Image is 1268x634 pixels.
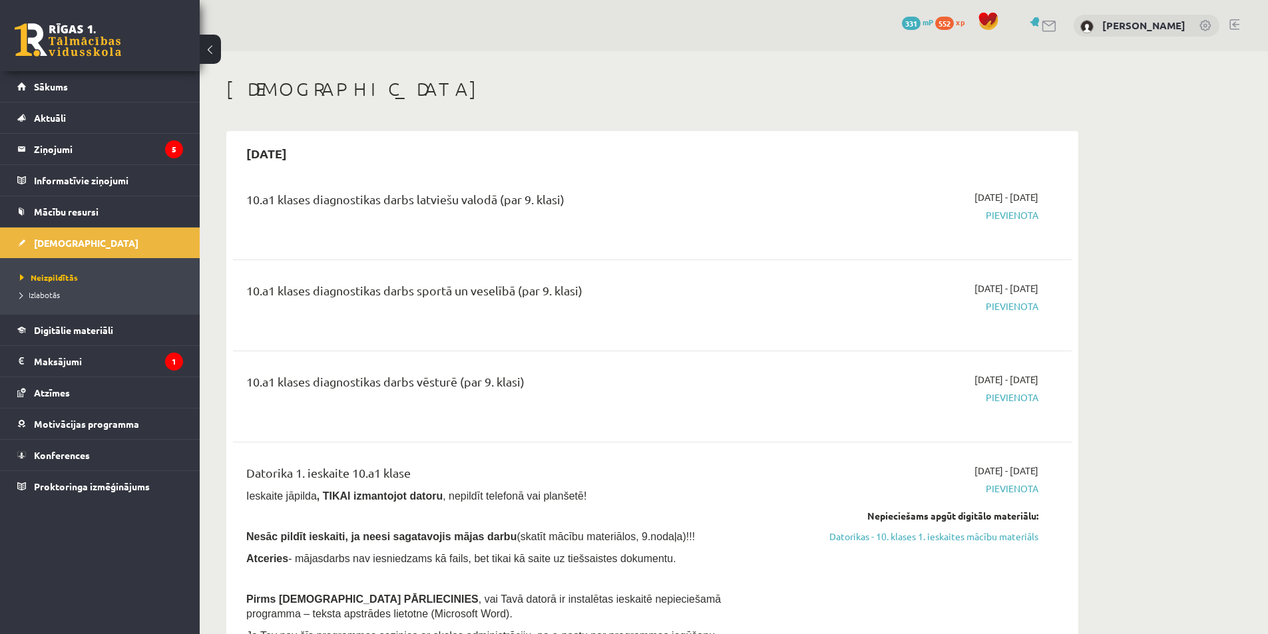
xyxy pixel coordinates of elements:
[787,482,1038,496] span: Pievienota
[34,449,90,461] span: Konferences
[17,196,183,227] a: Mācību resursi
[20,289,60,300] span: Izlabotās
[246,190,767,215] div: 10.a1 klases diagnostikas darbs latviešu valodā (par 9. klasi)
[935,17,954,30] span: 552
[17,377,183,408] a: Atzīmes
[956,17,964,27] span: xp
[34,387,70,398] span: Atzīmes
[17,102,183,133] a: Aktuāli
[34,206,99,218] span: Mācību resursi
[246,531,517,542] span: Nesāc pildīt ieskaiti, ja neesi sagatavojis mājas darbu
[246,593,721,619] span: , vai Tavā datorā ir instalētas ieskaitē nepieciešamā programma – teksta apstrādes lietotne (Micr...
[17,440,183,470] a: Konferences
[246,373,767,397] div: 10.a1 klases diagnostikas darbs vēsturē (par 9. klasi)
[787,509,1038,523] div: Nepieciešams apgūt digitālo materiālu:
[974,281,1038,295] span: [DATE] - [DATE]
[974,464,1038,478] span: [DATE] - [DATE]
[317,490,443,502] b: , TIKAI izmantojot datoru
[902,17,933,27] a: 331 mP
[246,593,479,605] span: Pirms [DEMOGRAPHIC_DATA] PĀRLIECINIES
[17,71,183,102] a: Sākums
[902,17,921,30] span: 331
[165,140,183,158] i: 5
[17,228,183,258] a: [DEMOGRAPHIC_DATA]
[233,138,300,169] h2: [DATE]
[246,553,288,564] b: Atceries
[1102,19,1185,32] a: [PERSON_NAME]
[17,471,183,502] a: Proktoringa izmēģinājums
[17,346,183,377] a: Maksājumi1
[787,299,1038,313] span: Pievienota
[20,289,186,301] a: Izlabotās
[17,165,183,196] a: Informatīvie ziņojumi
[34,418,139,430] span: Motivācijas programma
[923,17,933,27] span: mP
[517,531,695,542] span: (skatīt mācību materiālos, 9.nodaļa)!!!
[246,553,676,564] span: - mājasdarbs nav iesniedzams kā fails, bet tikai kā saite uz tiešsaistes dokumentu.
[246,281,767,306] div: 10.a1 klases diagnostikas darbs sportā un veselībā (par 9. klasi)
[34,346,183,377] legend: Maksājumi
[20,272,78,283] span: Neizpildītās
[34,165,183,196] legend: Informatīvie ziņojumi
[165,353,183,371] i: 1
[34,134,183,164] legend: Ziņojumi
[1080,20,1094,33] img: Markuss Marko Būris
[935,17,971,27] a: 552 xp
[787,391,1038,404] span: Pievienota
[974,190,1038,204] span: [DATE] - [DATE]
[787,530,1038,544] a: Datorikas - 10. klases 1. ieskaites mācību materiāls
[246,464,767,488] div: Datorika 1. ieskaite 10.a1 klase
[226,78,1078,100] h1: [DEMOGRAPHIC_DATA]
[17,134,183,164] a: Ziņojumi5
[34,480,150,492] span: Proktoringa izmēģinājums
[246,490,586,502] span: Ieskaite jāpilda , nepildīt telefonā vai planšetē!
[34,324,113,336] span: Digitālie materiāli
[34,80,68,92] span: Sākums
[15,23,121,57] a: Rīgas 1. Tālmācības vidusskola
[17,408,183,439] a: Motivācijas programma
[17,315,183,345] a: Digitālie materiāli
[787,208,1038,222] span: Pievienota
[34,112,66,124] span: Aktuāli
[20,271,186,283] a: Neizpildītās
[34,237,138,249] span: [DEMOGRAPHIC_DATA]
[974,373,1038,387] span: [DATE] - [DATE]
